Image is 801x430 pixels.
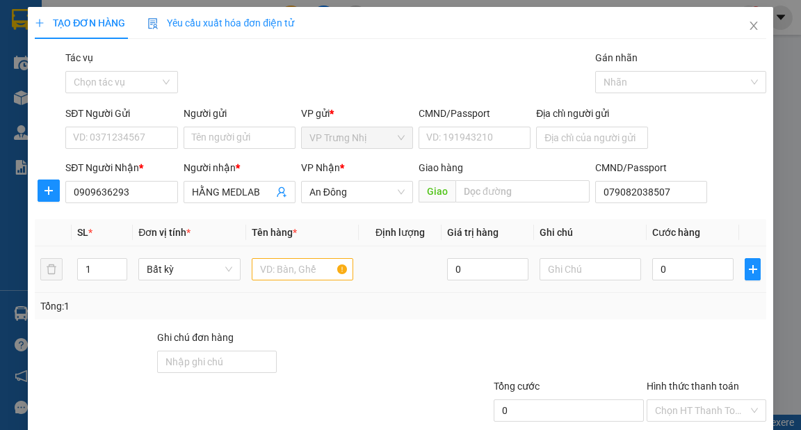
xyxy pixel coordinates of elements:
[540,258,642,280] input: Ghi Chú
[748,20,759,31] span: close
[419,162,463,173] span: Giao hàng
[65,160,177,175] div: SĐT Người Nhận
[40,298,310,314] div: Tổng: 1
[138,227,191,238] span: Đơn vị tính
[252,227,297,238] span: Tên hàng
[745,264,759,275] span: plus
[419,180,455,202] span: Giao
[119,62,216,81] div: 0937589170
[40,258,63,280] button: delete
[536,127,648,149] input: Địa chỉ của người gửi
[494,381,540,392] span: Tổng cước
[647,381,739,392] label: Hình thức thanh toán
[745,258,760,280] button: plus
[65,106,177,121] div: SĐT Người Gửi
[301,162,340,173] span: VP Nhận
[35,17,125,29] span: TẠO ĐƠN HÀNG
[447,258,528,280] input: 0
[184,106,296,121] div: Người gửi
[147,17,294,29] span: Yêu cầu xuất hóa đơn điện tử
[447,227,499,238] span: Giá trị hàng
[301,106,413,121] div: VP gửi
[157,351,277,373] input: Ghi chú đơn hàng
[534,219,647,246] th: Ghi chú
[10,90,111,106] div: 30.000
[595,52,638,63] label: Gán nhãn
[12,13,33,28] span: Gửi:
[65,52,93,63] label: Tác vụ
[652,227,700,238] span: Cước hàng
[119,12,216,45] div: 93 NTB Q1
[252,258,354,280] input: VD: Bàn, Ghế
[77,227,88,238] span: SL
[419,106,531,121] div: CMND/Passport
[38,180,60,202] button: plus
[309,182,405,202] span: An Đông
[375,227,425,238] span: Định lượng
[12,12,109,45] div: VP Trưng Nhị
[38,185,59,196] span: plus
[147,259,232,280] span: Bất kỳ
[184,160,296,175] div: Người nhận
[12,45,109,62] div: cô Hiệp
[309,127,405,148] span: VP Trưng Nhị
[35,18,44,28] span: plus
[119,45,216,62] div: Tý
[276,186,287,198] span: user-add
[119,13,152,28] span: Nhận:
[12,62,109,81] div: 0908036299
[147,18,159,29] img: icon
[157,332,234,343] label: Ghi chú đơn hàng
[455,180,590,202] input: Dọc đường
[595,160,707,175] div: CMND/Passport
[536,106,648,121] div: Địa chỉ người gửi
[10,91,24,106] span: R :
[734,7,773,46] button: Close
